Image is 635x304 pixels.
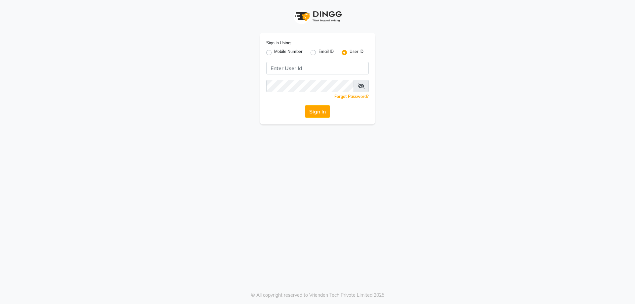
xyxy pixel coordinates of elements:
label: Sign In Using: [266,40,291,46]
label: Mobile Number [274,49,303,57]
label: User ID [350,49,363,57]
input: Username [266,62,369,74]
img: logo1.svg [291,7,344,26]
a: Forgot Password? [334,94,369,99]
label: Email ID [318,49,334,57]
button: Sign In [305,105,330,118]
input: Username [266,80,354,92]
